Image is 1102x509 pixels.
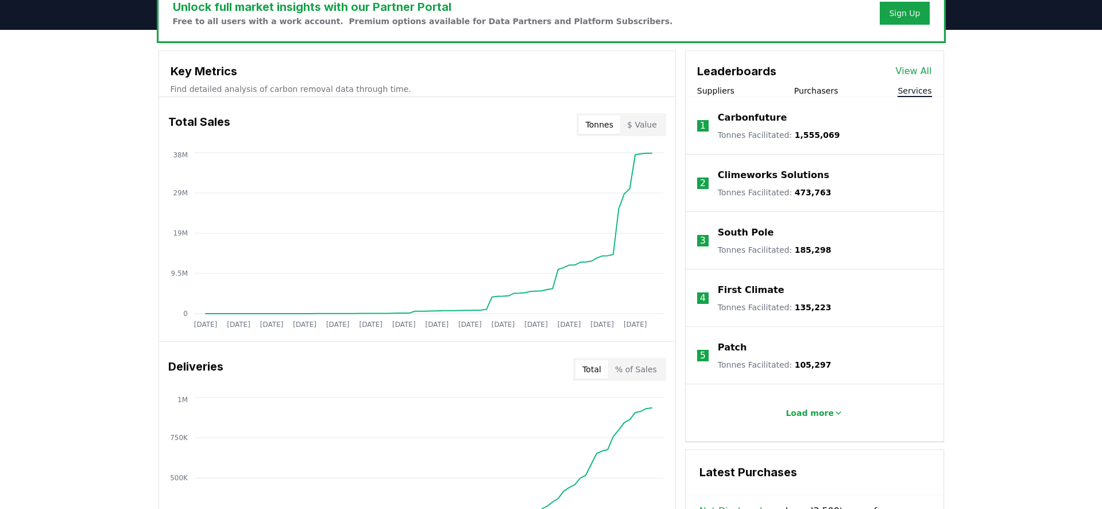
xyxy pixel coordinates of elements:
[898,85,931,97] button: Services
[173,189,188,197] tspan: 29M
[795,245,832,254] span: 185,298
[623,321,647,329] tspan: [DATE]
[171,269,187,277] tspan: 9.5M
[557,321,581,329] tspan: [DATE]
[173,151,188,159] tspan: 38M
[194,321,217,329] tspan: [DATE]
[170,474,188,482] tspan: 500K
[700,234,706,248] p: 3
[786,407,834,419] p: Load more
[718,244,832,256] p: Tonnes Facilitated :
[880,2,929,25] button: Sign Up
[776,402,852,425] button: Load more
[697,63,776,80] h3: Leaderboards
[171,83,664,95] p: Find detailed analysis of carbon removal data through time.
[794,85,838,97] button: Purchasers
[896,64,932,78] a: View All
[718,302,832,313] p: Tonnes Facilitated :
[392,321,416,329] tspan: [DATE]
[718,359,832,371] p: Tonnes Facilitated :
[168,358,223,381] h3: Deliveries
[699,464,930,481] h3: Latest Purchases
[718,283,784,297] a: First Climate
[168,113,230,136] h3: Total Sales
[177,396,188,404] tspan: 1M
[575,360,608,379] button: Total
[700,349,706,363] p: 5
[620,115,664,134] button: $ Value
[173,16,673,27] p: Free to all users with a work account. Premium options available for Data Partners and Platform S...
[700,291,706,305] p: 4
[359,321,382,329] tspan: [DATE]
[608,360,664,379] button: % of Sales
[491,321,515,329] tspan: [DATE]
[700,119,706,133] p: 1
[590,321,614,329] tspan: [DATE]
[795,188,832,197] span: 473,763
[227,321,250,329] tspan: [DATE]
[718,341,747,354] a: Patch
[697,85,734,97] button: Suppliers
[524,321,548,329] tspan: [DATE]
[700,176,706,190] p: 2
[795,303,832,312] span: 135,223
[718,111,787,125] a: Carbonfuture
[260,321,283,329] tspan: [DATE]
[718,187,832,198] p: Tonnes Facilitated :
[425,321,448,329] tspan: [DATE]
[326,321,349,329] tspan: [DATE]
[718,226,774,240] a: South Pole
[173,229,188,237] tspan: 19M
[718,168,829,182] a: Climeworks Solutions
[795,360,832,369] span: 105,297
[795,130,840,140] span: 1,555,069
[579,115,620,134] button: Tonnes
[170,434,188,442] tspan: 750K
[718,129,840,141] p: Tonnes Facilitated :
[889,7,920,19] a: Sign Up
[293,321,316,329] tspan: [DATE]
[171,63,664,80] h3: Key Metrics
[183,310,188,318] tspan: 0
[458,321,482,329] tspan: [DATE]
